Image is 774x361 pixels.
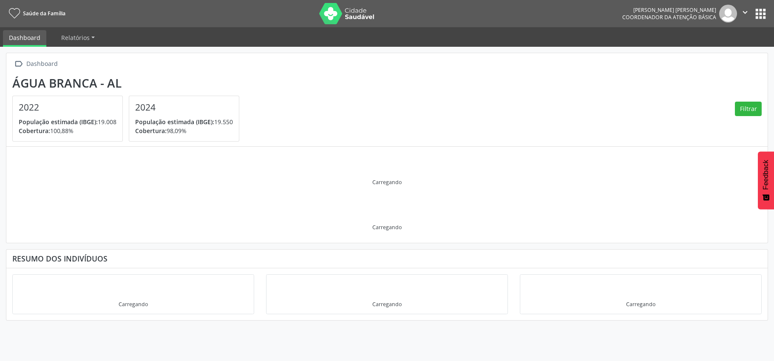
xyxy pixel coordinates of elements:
span: Saúde da Família [23,10,65,17]
div: Carregando [626,301,655,308]
button: Feedback - Mostrar pesquisa [758,151,774,209]
div: Dashboard [25,58,59,70]
p: 19.008 [19,117,116,126]
span: Cobertura: [19,127,50,135]
button: Filtrar [735,102,762,116]
p: 98,09% [135,126,233,135]
img: img [719,5,737,23]
p: 100,88% [19,126,116,135]
div: Carregando [372,301,402,308]
div: Carregando [372,179,402,186]
span: Feedback [762,160,770,190]
div: Carregando [372,224,402,231]
div: Água Branca - AL [12,76,245,90]
button: apps [753,6,768,21]
a:  Dashboard [12,58,59,70]
span: População estimada (IBGE): [19,118,98,126]
span: Relatórios [61,34,90,42]
div: [PERSON_NAME] [PERSON_NAME] [622,6,716,14]
i:  [740,8,750,17]
a: Relatórios [55,30,101,45]
i:  [12,58,25,70]
div: Resumo dos indivíduos [12,254,762,263]
span: População estimada (IBGE): [135,118,214,126]
div: Carregando [119,301,148,308]
button:  [737,5,753,23]
h4: 2022 [19,102,116,113]
span: Coordenador da Atenção Básica [622,14,716,21]
a: Saúde da Família [6,6,65,20]
p: 19.550 [135,117,233,126]
a: Dashboard [3,30,46,47]
span: Cobertura: [135,127,167,135]
h4: 2024 [135,102,233,113]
